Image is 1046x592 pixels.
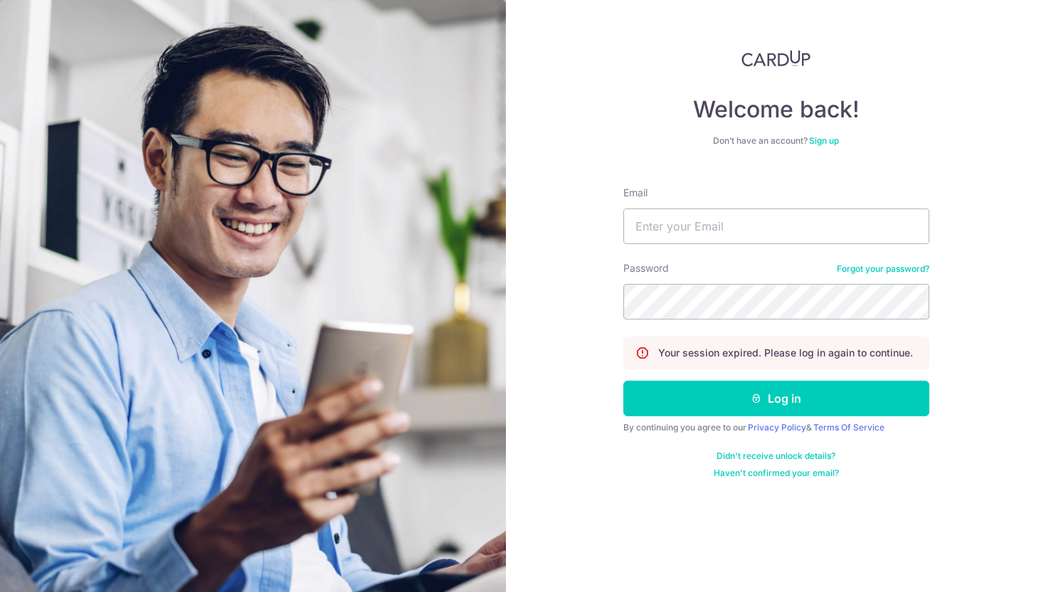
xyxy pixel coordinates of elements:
div: Don’t have an account? [623,135,929,147]
a: Haven't confirmed your email? [714,467,839,479]
a: Forgot your password? [837,263,929,275]
h4: Welcome back! [623,95,929,124]
label: Email [623,186,648,200]
button: Log in [623,381,929,416]
img: CardUp Logo [741,50,811,67]
a: Sign up [809,135,839,146]
a: Didn't receive unlock details? [717,450,835,462]
div: By continuing you agree to our & [623,422,929,433]
label: Password [623,261,669,275]
p: Your session expired. Please log in again to continue. [658,346,913,360]
a: Terms Of Service [813,422,884,433]
input: Enter your Email [623,208,929,244]
a: Privacy Policy [748,422,806,433]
